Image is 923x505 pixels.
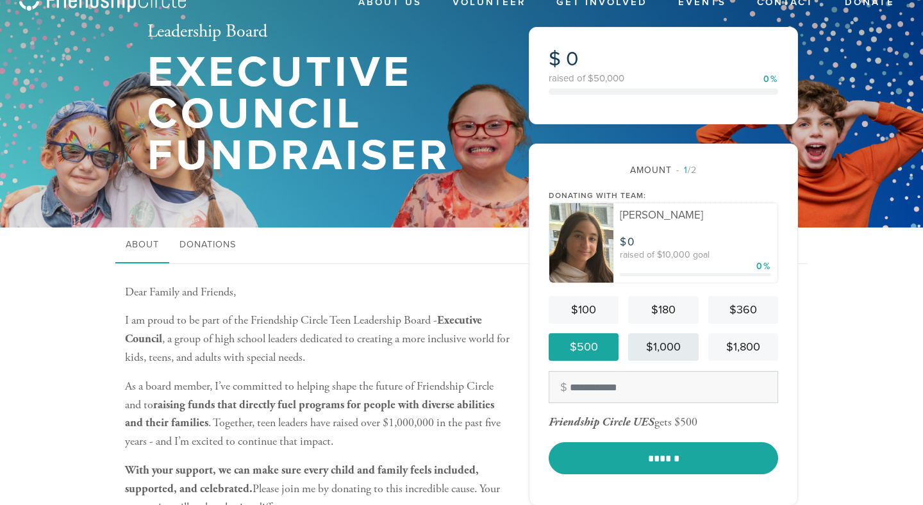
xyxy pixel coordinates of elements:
[566,47,579,71] span: 0
[549,190,778,201] div: Donating with team:
[549,203,613,283] img: file
[169,228,246,263] a: Donations
[125,311,510,367] p: I am proud to be part of the Friendship Circle Teen Leadership Board - , a group of high school l...
[633,338,693,356] div: $1,000
[676,165,697,176] span: /2
[628,235,635,249] span: 0
[549,296,619,324] a: $100
[125,397,494,431] b: raising funds that directly fuel programs for people with diverse abilities and their families
[554,301,613,319] div: $100
[620,235,628,249] span: $
[633,301,693,319] div: $180
[549,333,619,361] a: $500
[763,75,778,84] div: 0%
[115,228,169,263] a: About
[628,296,698,324] a: $180
[708,333,778,361] a: $1,800
[147,52,487,176] h1: Executive Council Fundraiser
[125,377,510,451] p: As a board member, I’ve committed to helping shape the future of Friendship Circle and to . Toget...
[125,463,479,496] b: With your support, we can make sure every child and family feels included, supported, and celebra...
[713,301,773,319] div: $360
[147,21,487,43] h2: Leadership Board
[554,338,613,356] div: $500
[713,338,773,356] div: $1,800
[756,260,771,273] div: 0%
[620,251,771,260] div: raised of $10,000 goal
[628,333,698,361] a: $1,000
[549,163,778,177] div: Amount
[549,415,654,429] span: Friendship Circle UES
[684,165,688,176] span: 1
[549,74,778,83] div: raised of $50,000
[708,296,778,324] a: $360
[674,415,697,429] div: $500
[125,283,510,302] p: Dear Family and Friends,
[549,415,672,429] div: gets
[549,47,561,71] span: $
[620,210,771,220] div: [PERSON_NAME]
